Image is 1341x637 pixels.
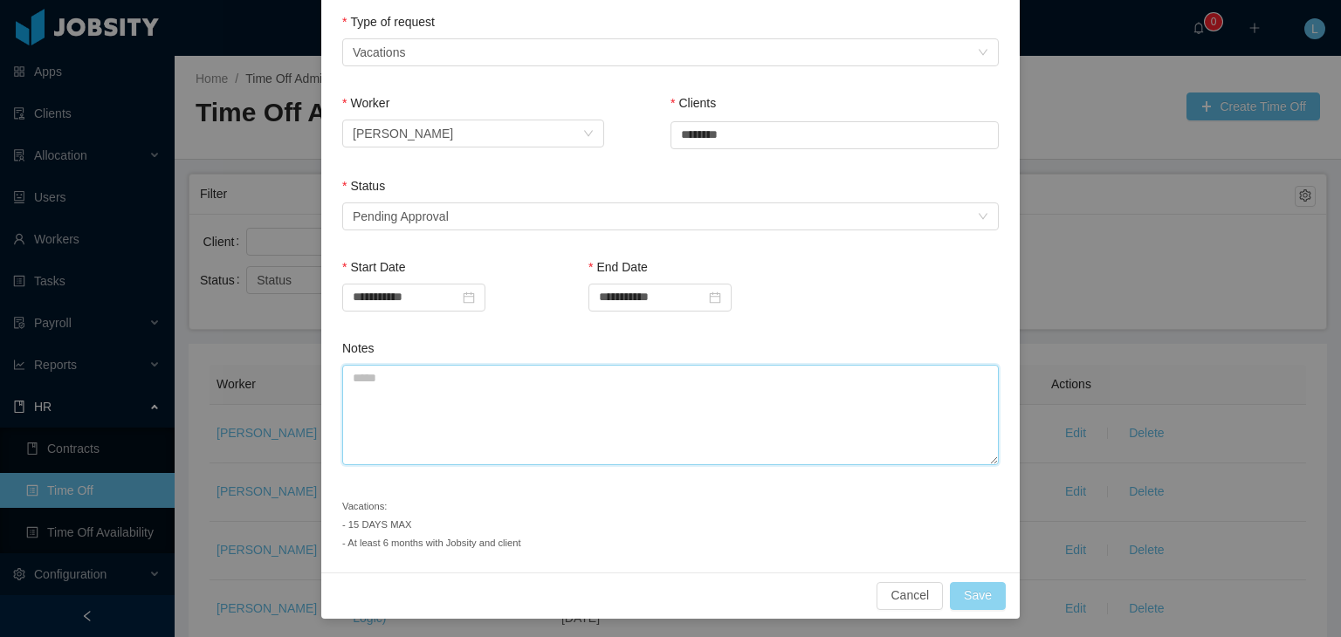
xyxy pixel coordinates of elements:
[353,39,405,65] div: Vacations
[342,96,389,110] label: Worker
[670,96,716,110] label: Clients
[342,179,385,193] label: Status
[342,501,521,548] small: Vacations: - 15 DAYS MAX - At least 6 months with Jobsity and client
[342,260,405,274] label: Start Date
[950,582,1006,610] button: Save
[353,120,453,147] div: Phillipe Couto
[709,291,721,304] i: icon: calendar
[342,365,999,465] textarea: Notes
[877,582,943,610] button: Cancel
[342,341,375,355] label: Notes
[463,291,475,304] i: icon: calendar
[588,260,648,274] label: End Date
[342,15,435,29] label: Type of request
[353,203,449,229] div: Pending Approval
